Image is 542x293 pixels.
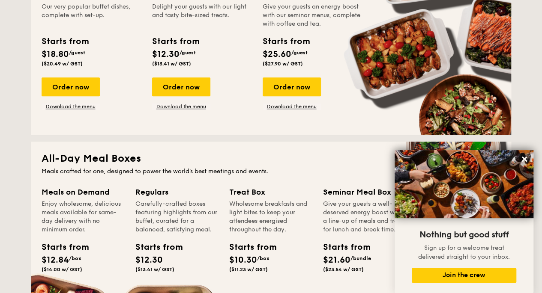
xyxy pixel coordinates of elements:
span: ($11.23 w/ GST) [229,266,268,272]
span: /guest [291,50,308,56]
div: Starts from [323,241,362,254]
span: $12.30 [152,49,180,59]
div: Order now [42,77,100,96]
span: ($23.54 w/ GST) [323,266,364,272]
span: Nothing but good stuff [419,230,509,240]
div: Meals crafted for one, designed to power the world's best meetings and events. [42,167,501,176]
span: $18.80 [42,49,69,59]
span: /bundle [350,255,371,261]
div: Enjoy wholesome, delicious meals available for same-day delivery with no minimum order. [42,200,125,234]
a: Download the menu [42,103,100,110]
img: DSC07876-Edit02-Large.jpeg [395,150,533,218]
a: Download the menu [152,103,210,110]
div: Delight your guests with our light and tasty bite-sized treats. [152,3,252,28]
span: /guest [180,50,196,56]
span: $25.60 [263,49,291,59]
span: /box [257,255,270,261]
span: ($13.41 w/ GST) [135,266,174,272]
div: Starts from [263,35,309,48]
span: $12.84 [42,255,69,265]
div: Give your guests an energy boost with our seminar menus, complete with coffee and tea. [263,3,363,28]
div: Carefully-crafted boxes featuring highlights from our buffet, curated for a balanced, satisfying ... [135,200,219,234]
button: Close [518,152,531,166]
span: Sign up for a welcome treat delivered straight to your inbox. [418,244,510,260]
span: $10.30 [229,255,257,265]
div: Starts from [42,35,88,48]
div: Give your guests a well-deserved energy boost with a line-up of meals and treats for lunch and br... [323,200,407,234]
div: Seminar Meal Box [323,186,407,198]
div: Meals on Demand [42,186,125,198]
span: /guest [69,50,85,56]
span: ($14.00 w/ GST) [42,266,82,272]
span: /box [69,255,81,261]
div: Our very popular buffet dishes, complete with set-up. [42,3,142,28]
span: ($20.49 w/ GST) [42,61,83,67]
div: Starts from [42,241,80,254]
span: $21.60 [323,255,350,265]
a: Download the menu [263,103,321,110]
div: Starts from [229,241,268,254]
span: ($27.90 w/ GST) [263,61,303,67]
div: Treat Box [229,186,313,198]
span: $12.30 [135,255,163,265]
div: Order now [263,77,321,96]
button: Join the crew [412,268,516,283]
h2: All-Day Meal Boxes [42,152,501,166]
div: Starts from [152,35,199,48]
div: Wholesome breakfasts and light bites to keep your attendees energised throughout the day. [229,200,313,234]
div: Order now [152,77,210,96]
span: ($13.41 w/ GST) [152,61,191,67]
div: Regulars [135,186,219,198]
div: Starts from [135,241,174,254]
